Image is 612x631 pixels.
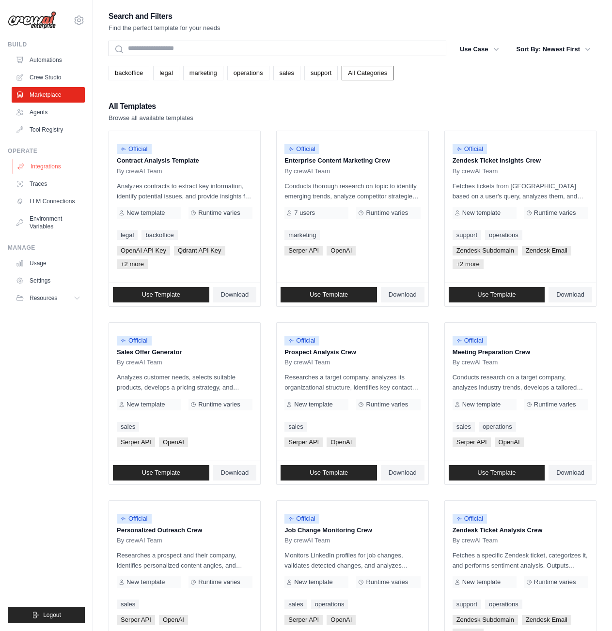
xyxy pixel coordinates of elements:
a: support [304,66,338,80]
a: Automations [12,52,85,68]
p: Browse all available templates [109,113,193,123]
span: Logout [43,611,61,619]
p: Analyzes contracts to extract key information, identify potential issues, and provide insights fo... [117,181,252,201]
span: By crewAI Team [284,167,330,175]
span: New template [126,401,165,408]
span: Download [556,469,584,477]
p: Sales Offer Generator [117,347,252,357]
span: Official [284,514,319,524]
a: Use Template [281,287,377,302]
span: Runtime varies [366,209,408,217]
h2: All Templates [109,100,193,113]
span: OpenAI API Key [117,246,170,255]
button: Logout [8,607,85,623]
a: operations [479,422,516,432]
span: +2 more [117,259,148,269]
span: Runtime varies [534,578,576,586]
a: Crew Studio [12,70,85,85]
a: Download [213,465,257,481]
a: sales [117,600,139,609]
span: OpenAI [327,246,356,255]
div: Build [8,41,85,48]
a: legal [153,66,179,80]
span: Serper API [453,437,491,447]
span: Serper API [117,615,155,625]
p: Zendesk Ticket Insights Crew [453,156,588,165]
div: Manage [8,244,85,252]
span: OpenAI [159,615,188,625]
span: Use Template [142,291,180,299]
p: Meeting Preparation Crew [453,347,588,357]
span: New template [294,578,332,586]
span: +2 more [453,259,484,269]
a: LLM Connections [12,194,85,209]
button: Resources [12,290,85,306]
a: sales [284,600,307,609]
a: Integrations [13,159,86,174]
span: Zendesk Subdomain [453,615,518,625]
a: backoffice [109,66,149,80]
span: 7 users [294,209,315,217]
h2: Search and Filters [109,10,220,23]
span: Use Template [310,469,348,477]
a: operations [485,230,522,240]
a: Use Template [449,287,545,302]
span: Download [389,469,417,477]
span: Use Template [142,469,180,477]
button: Use Case [454,41,505,58]
span: Use Template [477,469,516,477]
span: Serper API [284,437,323,447]
a: operations [227,66,269,80]
p: Conducts thorough research on topic to identify emerging trends, analyze competitor strategies, a... [284,181,420,201]
a: operations [311,600,348,609]
span: Zendesk Email [522,615,571,625]
span: Runtime varies [366,401,408,408]
span: Serper API [284,246,323,255]
span: By crewAI Team [284,359,330,366]
span: Runtime varies [198,401,240,408]
span: Official [117,336,152,346]
a: marketing [284,230,320,240]
a: Use Template [113,465,209,481]
a: sales [117,422,139,432]
a: Marketplace [12,87,85,103]
p: Fetches a specific Zendesk ticket, categorizes it, and performs sentiment analysis. Outputs inclu... [453,550,588,571]
a: sales [453,422,475,432]
span: OpenAI [327,437,356,447]
span: Zendesk Email [522,246,571,255]
span: Runtime varies [198,578,240,586]
a: sales [273,66,300,80]
span: Runtime varies [198,209,240,217]
span: Runtime varies [534,209,576,217]
span: By crewAI Team [453,167,498,175]
a: Use Template [449,465,545,481]
span: Official [117,144,152,154]
p: Fetches tickets from [GEOGRAPHIC_DATA] based on a user's query, analyzes them, and generates a su... [453,181,588,201]
a: support [453,230,481,240]
span: OpenAI [327,615,356,625]
span: New template [462,209,501,217]
span: New template [126,578,165,586]
a: Settings [12,273,85,288]
span: Resources [30,294,57,302]
span: Zendesk Subdomain [453,246,518,255]
span: Download [221,291,249,299]
a: Use Template [281,465,377,481]
span: Official [453,514,487,524]
span: Serper API [117,437,155,447]
span: Official [284,336,319,346]
span: Official [284,144,319,154]
a: operations [485,600,522,609]
p: Enterprise Content Marketing Crew [284,156,420,165]
span: Qdrant API Key [174,246,225,255]
a: backoffice [141,230,177,240]
a: Download [213,287,257,302]
p: Researches a target company, analyzes its organizational structure, identifies key contacts, and ... [284,372,420,392]
span: By crewAI Team [117,537,162,544]
a: marketing [183,66,223,80]
p: Contract Analysis Template [117,156,252,165]
span: Official [117,514,152,524]
a: legal [117,230,138,240]
span: OpenAI [495,437,524,447]
span: New template [462,578,501,586]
